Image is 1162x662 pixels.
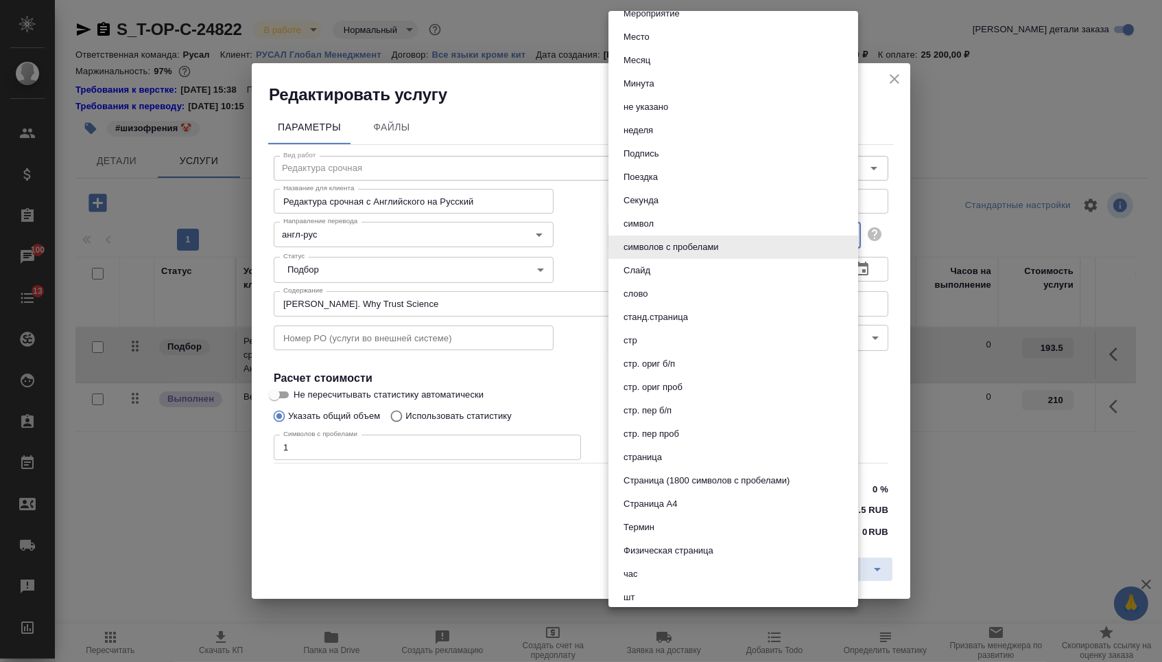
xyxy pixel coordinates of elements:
button: станд.страница [619,310,692,325]
button: Слайд [619,263,654,278]
button: Месяц [619,53,654,68]
button: символов с пробелами [619,240,723,255]
button: слово [619,286,652,301]
button: Место [619,30,654,45]
button: неделя [619,123,657,138]
button: страница [619,450,666,465]
button: Минута [619,76,659,91]
button: час [619,567,642,582]
button: стр. ориг б/п [619,356,679,372]
button: стр. пер б/п [619,403,676,418]
button: Мероприятие [619,6,684,21]
button: Секунда [619,193,663,208]
button: стр. пер проб [619,426,683,442]
button: шт [619,590,639,605]
button: стр. ориг проб [619,380,687,395]
button: Страница (1800 символов с пробелами) [619,473,794,488]
button: Страница А4 [619,496,681,512]
button: не указано [619,100,672,115]
button: Термин [619,520,659,535]
button: Поездка [619,170,662,185]
button: стр [619,333,641,348]
button: Физическая страница [619,543,718,558]
button: символ [619,216,658,231]
button: Подпись [619,146,663,161]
